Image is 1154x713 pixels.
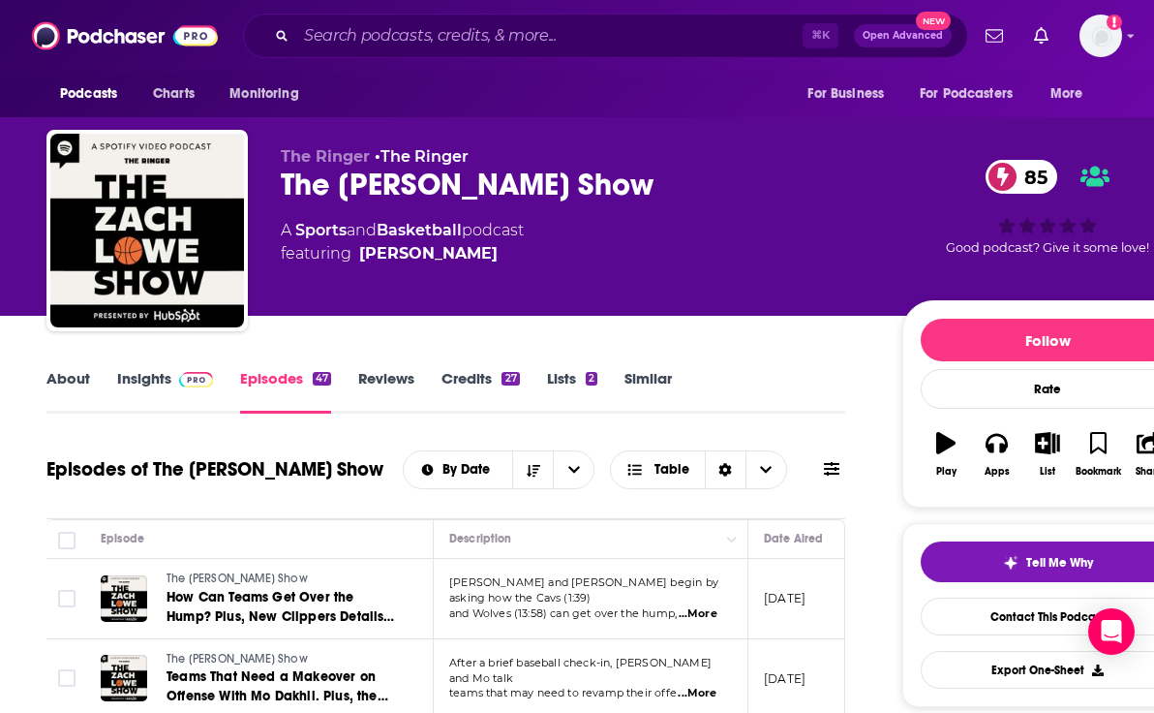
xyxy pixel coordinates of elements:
[553,451,593,488] button: open menu
[1079,15,1122,57] img: User Profile
[449,686,677,699] span: teams that may need to revamp their offe
[140,76,206,112] a: Charts
[46,369,90,414] a: About
[971,419,1021,489] button: Apps
[978,19,1011,52] a: Show notifications dropdown
[1040,466,1055,478] div: List
[281,242,524,265] span: featuring
[678,686,716,701] span: ...More
[167,571,399,588] a: The [PERSON_NAME] Show
[624,369,672,414] a: Similar
[986,160,1057,194] a: 85
[1026,555,1093,571] span: Tell Me Why
[179,372,213,387] img: Podchaser Pro
[764,590,805,606] p: [DATE]
[907,76,1041,112] button: open menu
[854,24,952,47] button: Open AdvancedNew
[377,221,462,239] a: Basketball
[449,527,511,550] div: Description
[501,372,519,386] div: 27
[58,669,76,687] span: Toggle select row
[1073,419,1123,489] button: Bookmark
[1107,15,1122,30] svg: Add a profile image
[547,369,597,414] a: Lists2
[794,76,908,112] button: open menu
[936,466,957,478] div: Play
[60,80,117,108] span: Podcasts
[375,147,469,166] span: •
[1026,19,1056,52] a: Show notifications dropdown
[807,80,884,108] span: For Business
[380,147,469,166] a: The Ringer
[153,80,195,108] span: Charts
[117,369,213,414] a: InsightsPodchaser Pro
[167,651,399,668] a: The [PERSON_NAME] Show
[586,372,597,386] div: 2
[1005,160,1057,194] span: 85
[281,219,524,265] div: A podcast
[442,463,497,477] span: By Date
[946,240,1149,255] span: Good podcast? Give it some love!
[654,463,689,477] span: Table
[449,575,718,604] span: [PERSON_NAME] and [PERSON_NAME] begin by asking how the Cavs (1:39)
[1022,419,1073,489] button: List
[167,589,394,664] span: How Can Teams Get Over the Hump? Plus, New Clippers Details With [PERSON_NAME], and Mets Corner W...
[167,572,308,585] span: The [PERSON_NAME] Show
[240,369,331,414] a: Episodes47
[705,451,745,488] div: Sort Direction
[296,20,803,51] input: Search podcasts, credits, & more...
[50,134,244,327] img: The Zach Lowe Show
[46,76,142,112] button: open menu
[764,670,805,687] p: [DATE]
[295,221,347,239] a: Sports
[916,12,951,30] span: New
[216,76,323,112] button: open menu
[803,23,838,48] span: ⌘ K
[167,667,399,706] a: Teams That Need a Makeover on Offense With Mo Dakhil. Plus, the Latest on [PERSON_NAME].
[764,527,823,550] div: Date Aired
[512,451,553,488] button: Sort Direction
[1037,76,1108,112] button: open menu
[679,606,717,622] span: ...More
[921,419,971,489] button: Play
[347,221,377,239] span: and
[358,369,414,414] a: Reviews
[167,652,308,666] span: The [PERSON_NAME] Show
[920,80,1013,108] span: For Podcasters
[449,606,677,620] span: and Wolves (13:58) can get over the hump,
[985,466,1010,478] div: Apps
[1076,466,1121,478] div: Bookmark
[1079,15,1122,57] button: Show profile menu
[243,14,968,58] div: Search podcasts, credits, & more...
[449,656,712,685] span: After a brief baseball check-in, [PERSON_NAME] and Mo talk
[313,372,331,386] div: 47
[167,588,399,627] a: How Can Teams Get Over the Hump? Plus, New Clippers Details With [PERSON_NAME], and Mets Corner W...
[101,527,144,550] div: Episode
[863,31,943,41] span: Open Advanced
[441,369,519,414] a: Credits27
[281,147,370,166] span: The Ringer
[1050,80,1083,108] span: More
[1088,608,1135,655] div: Open Intercom Messenger
[610,450,787,489] button: Choose View
[46,457,383,481] h1: Episodes of The [PERSON_NAME] Show
[404,463,513,477] button: open menu
[720,528,744,551] button: Column Actions
[359,242,498,265] a: Zach Lowe
[32,17,218,54] img: Podchaser - Follow, Share and Rate Podcasts
[403,450,595,489] h2: Choose List sort
[58,590,76,607] span: Toggle select row
[1079,15,1122,57] span: Logged in as EC_2026
[1003,555,1018,571] img: tell me why sparkle
[229,80,298,108] span: Monitoring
